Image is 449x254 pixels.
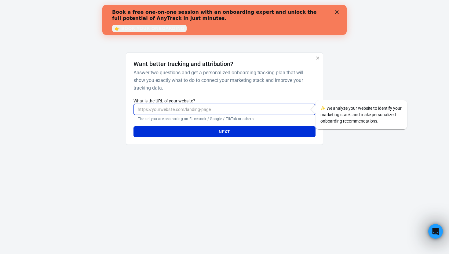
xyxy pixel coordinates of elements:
[320,106,326,111] span: sparkles
[133,104,315,115] input: https://yourwebsite.com/landing-page
[133,69,313,92] h6: Answer two questions and get a personalized onboarding tracking plan that will show you exactly w...
[133,126,315,138] button: Next
[316,100,407,129] div: We analyze your website to identify your marketing stack, and make personalized onboarding recomm...
[133,98,315,104] label: What is the URL of your website?
[133,60,233,68] h4: Want better tracking and attribution?
[428,224,443,239] iframe: Intercom live chat
[102,5,347,35] iframe: Intercom live chat banner
[138,116,311,121] p: The url you are promoting on Facebook / Google / TikTok or others
[233,6,239,9] div: Close
[72,13,377,23] div: AnyTrack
